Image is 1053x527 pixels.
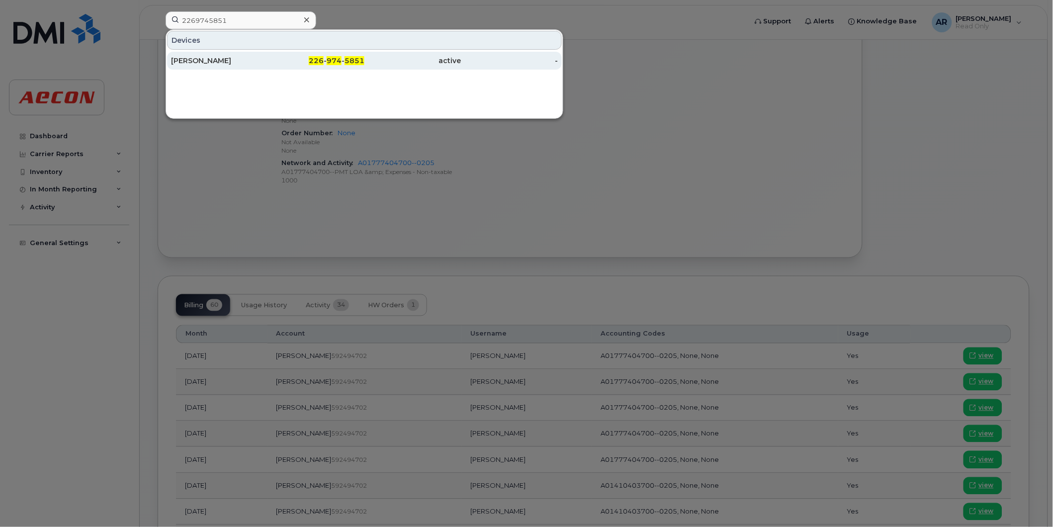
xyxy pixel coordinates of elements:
[461,56,558,66] div: -
[166,11,316,29] input: Find something...
[309,56,324,65] span: 226
[268,56,365,66] div: - -
[171,56,268,66] div: [PERSON_NAME]
[364,56,461,66] div: active
[167,31,562,50] div: Devices
[167,52,562,70] a: [PERSON_NAME]226-974-5851active-
[327,56,342,65] span: 974
[345,56,364,65] span: 5851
